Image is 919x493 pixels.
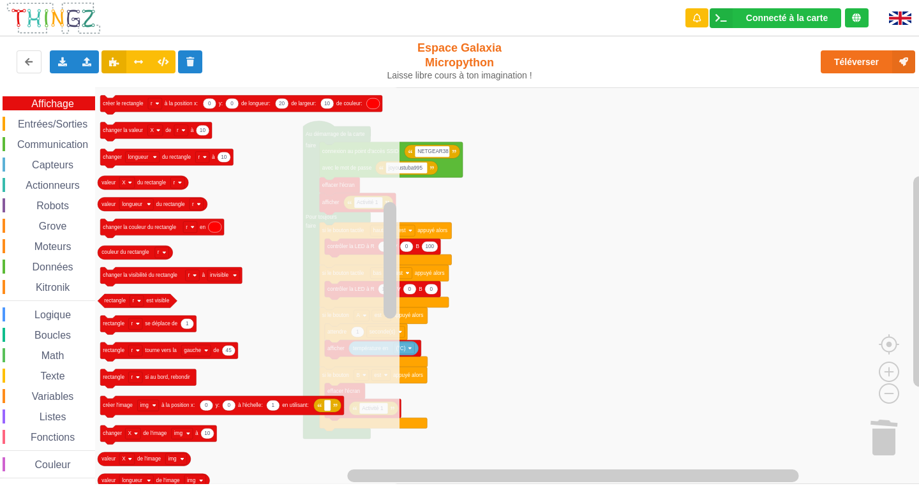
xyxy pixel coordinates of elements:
span: Grove [37,221,69,232]
span: Capteurs [30,159,75,170]
text: de longueur: [241,101,271,107]
span: Robots [34,200,71,211]
text: valeur [101,456,116,462]
span: Kitronik [34,282,71,293]
span: Communication [15,139,90,150]
text: de [165,128,172,133]
text: img [140,402,149,408]
text: 0 [430,286,433,292]
span: Texte [38,371,66,381]
text: NETGEAR38 [417,149,449,154]
text: 100 [425,244,434,249]
button: Téléverser [821,50,915,73]
text: 45 [226,348,232,353]
text: en utilisant: [282,402,308,408]
span: Fonctions [29,432,77,443]
text: 10 [204,430,211,436]
text: r [192,202,194,207]
text: à [202,272,205,278]
div: Ta base fonctionne bien ! [710,8,841,28]
text: 0 [205,402,208,408]
span: Affichage [29,98,75,109]
span: Math [40,350,66,361]
text: 0 [208,101,211,107]
text: si au bord, rebondir [145,374,190,380]
text: rectangle [103,321,124,327]
text: y: [216,402,220,408]
text: de couleur: [336,101,362,107]
text: changer la visibilité du rectangle [103,272,177,278]
text: à [191,128,194,133]
text: du rectangle [162,154,191,160]
text: de [213,348,220,353]
text: 0 [405,244,408,249]
text: de l'image [143,430,167,436]
text: y: [219,101,223,107]
span: Entrées/Sorties [16,119,89,129]
span: Listes [38,411,68,422]
text: r [188,272,190,278]
text: du rectangle [156,202,186,207]
text: gauche [184,348,201,353]
text: r [186,224,188,230]
text: joyoustuba995 [388,165,423,171]
text: valeur [101,202,116,207]
text: r [131,348,133,353]
text: à la position x: [165,101,198,107]
text: B [419,286,422,292]
span: Moteurs [33,241,73,252]
text: 1 [186,321,189,327]
text: à [212,154,215,160]
div: Laisse libre cours à ton imagination ! [382,70,538,81]
text: valeur [101,180,116,186]
text: r [177,128,179,133]
text: rectangle [103,348,124,353]
text: rectangle [104,298,126,304]
span: Couleur [33,459,73,470]
text: r [173,180,175,186]
text: appuyé alors [393,313,423,318]
span: Boucles [33,330,73,341]
span: Logique [33,309,73,320]
text: à l'échelle: [238,402,262,408]
text: r [151,101,153,107]
img: gb.png [889,11,911,25]
text: r [131,374,133,380]
text: 1 [272,402,275,408]
text: 0 [230,101,234,107]
text: r [158,250,160,256]
text: tourne vers la [145,348,177,353]
text: 20 [279,101,285,107]
text: 0 [227,402,230,408]
text: longueur [128,154,148,160]
div: Espace Galaxia Micropython [382,41,538,81]
text: X [122,456,126,462]
text: couleur du rectangle [101,250,149,256]
text: 10 [221,154,227,160]
text: img [168,456,177,462]
text: créer le rectangle [103,101,144,107]
span: Variables [30,391,76,402]
text: rectangle [103,374,124,380]
text: changer la valeur [103,128,143,133]
text: invisible [210,272,229,278]
span: Données [31,261,75,272]
text: changer [103,154,122,160]
text: créer l'image [103,402,133,408]
span: Actionneurs [24,180,82,191]
text: longueur [122,202,142,207]
text: changer la couleur du rectangle [103,224,176,230]
text: en [200,224,206,230]
div: Tu es connecté au serveur de création de Thingz [845,8,869,27]
text: img [174,430,183,436]
text: changer [103,430,122,436]
text: est [399,228,407,233]
text: r [133,298,135,304]
text: Dessin [100,82,117,87]
text: à la position x: [161,402,195,408]
text: 0 [408,286,412,292]
text: appuyé alors [393,372,423,378]
text: se déplace de [145,321,177,327]
text: appuyé alors [417,228,447,233]
div: Connecté à la carte [746,13,828,22]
